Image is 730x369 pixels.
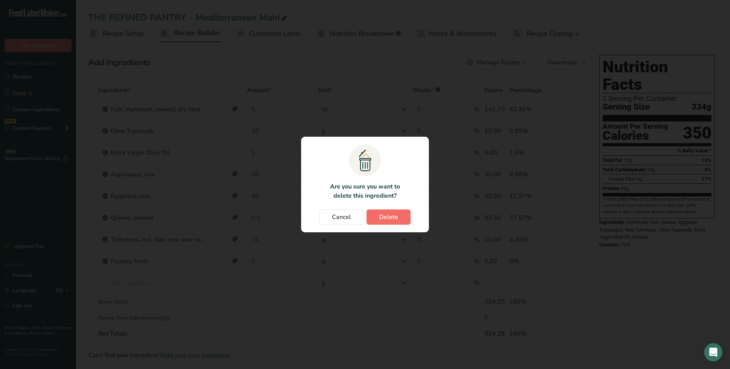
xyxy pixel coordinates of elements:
[704,343,722,361] div: Open Intercom Messenger
[319,209,363,225] button: Cancel
[332,212,351,222] span: Cancel
[379,212,398,222] span: Delete
[367,209,411,225] button: Delete
[325,182,404,200] p: Are you sure you want to delete this ingredient?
